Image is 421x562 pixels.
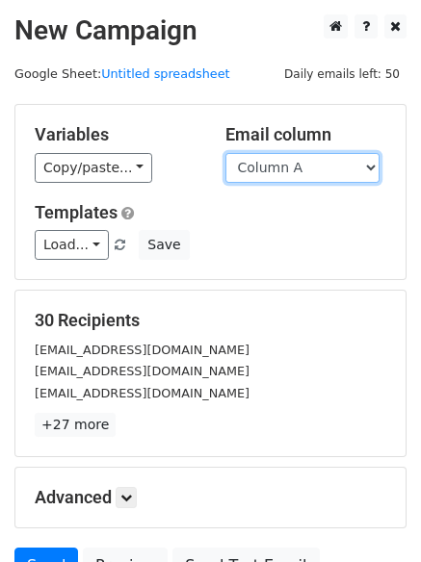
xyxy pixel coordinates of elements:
h5: Email column [225,124,387,145]
small: [EMAIL_ADDRESS][DOMAIN_NAME] [35,343,250,357]
span: Daily emails left: 50 [277,64,407,85]
a: Daily emails left: 50 [277,66,407,81]
h5: Advanced [35,487,386,508]
a: Templates [35,202,118,222]
small: [EMAIL_ADDRESS][DOMAIN_NAME] [35,364,250,378]
iframe: Chat Widget [325,470,421,562]
h5: Variables [35,124,197,145]
a: Untitled spreadsheet [101,66,229,81]
h5: 30 Recipients [35,310,386,331]
small: Google Sheet: [14,66,230,81]
a: Load... [35,230,109,260]
a: Copy/paste... [35,153,152,183]
h2: New Campaign [14,14,407,47]
button: Save [139,230,189,260]
a: +27 more [35,413,116,437]
small: [EMAIL_ADDRESS][DOMAIN_NAME] [35,386,250,400]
